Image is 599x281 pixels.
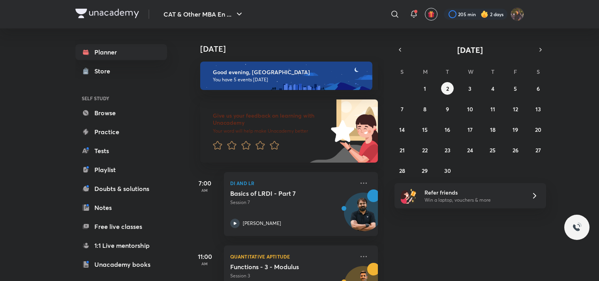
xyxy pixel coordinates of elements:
abbr: September 14, 2025 [399,126,405,133]
span: [DATE] [457,45,483,55]
button: CAT & Other MBA En ... [159,6,249,22]
abbr: September 5, 2025 [514,85,517,92]
h5: Functions - 3 - Modulus [230,263,329,271]
h6: Give us your feedback on learning with Unacademy [213,112,328,126]
img: Company Logo [75,9,139,18]
abbr: Monday [423,68,428,75]
abbr: September 21, 2025 [400,146,405,154]
p: DI and LR [230,178,354,188]
abbr: Friday [514,68,517,75]
abbr: September 22, 2025 [422,146,428,154]
abbr: September 30, 2025 [444,167,451,174]
a: Store [75,63,167,79]
button: September 19, 2025 [509,123,522,136]
abbr: September 11, 2025 [490,105,495,113]
abbr: September 7, 2025 [401,105,404,113]
img: Bhumika Varshney [511,7,524,21]
button: September 10, 2025 [464,103,476,115]
a: 1:1 Live mentorship [75,238,167,253]
button: September 27, 2025 [532,144,545,156]
button: September 25, 2025 [486,144,499,156]
abbr: September 8, 2025 [423,105,426,113]
abbr: Thursday [491,68,494,75]
div: Store [94,66,115,76]
button: September 2, 2025 [441,82,454,95]
a: Tests [75,143,167,159]
a: Playlist [75,162,167,178]
abbr: September 2, 2025 [446,85,449,92]
button: September 6, 2025 [532,82,545,95]
p: Your word will help make Unacademy better [213,128,328,134]
abbr: September 26, 2025 [513,146,518,154]
button: September 18, 2025 [486,123,499,136]
abbr: September 4, 2025 [491,85,494,92]
abbr: Sunday [400,68,404,75]
a: Browse [75,105,167,121]
p: Session 3 [230,272,354,279]
button: September 11, 2025 [486,103,499,115]
abbr: September 1, 2025 [424,85,426,92]
img: Avatar [344,197,382,235]
p: Quantitative Aptitude [230,252,354,261]
button: September 29, 2025 [419,164,431,177]
a: Company Logo [75,9,139,20]
img: feedback_image [304,99,378,163]
abbr: September 15, 2025 [422,126,428,133]
h5: Basics of LRDI - Part 7 [230,189,329,197]
button: September 28, 2025 [396,164,408,177]
abbr: September 29, 2025 [422,167,428,174]
button: September 15, 2025 [419,123,431,136]
button: [DATE] [406,44,535,55]
a: Doubts & solutions [75,181,167,197]
p: [PERSON_NAME] [243,220,281,227]
button: avatar [425,8,438,21]
h6: SELF STUDY [75,92,167,105]
a: Free live classes [75,219,167,234]
p: Session 7 [230,199,354,206]
a: Unacademy books [75,257,167,272]
abbr: September 20, 2025 [535,126,541,133]
p: Win a laptop, vouchers & more [424,197,522,204]
button: September 5, 2025 [509,82,522,95]
abbr: September 10, 2025 [467,105,473,113]
abbr: September 16, 2025 [445,126,450,133]
img: streak [481,10,488,18]
button: September 9, 2025 [441,103,454,115]
button: September 12, 2025 [509,103,522,115]
abbr: September 9, 2025 [446,105,449,113]
img: ttu [572,223,582,232]
abbr: September 12, 2025 [513,105,518,113]
button: September 8, 2025 [419,103,431,115]
img: avatar [428,11,435,18]
button: September 23, 2025 [441,144,454,156]
button: September 7, 2025 [396,103,408,115]
abbr: September 18, 2025 [490,126,496,133]
img: evening [200,62,372,90]
a: Notes [75,200,167,215]
abbr: Wednesday [468,68,473,75]
button: September 4, 2025 [486,82,499,95]
abbr: September 17, 2025 [468,126,473,133]
button: September 3, 2025 [464,82,476,95]
abbr: September 23, 2025 [445,146,451,154]
abbr: September 3, 2025 [468,85,471,92]
a: Practice [75,124,167,140]
h5: 7:00 [189,178,221,188]
abbr: September 13, 2025 [535,105,541,113]
button: September 30, 2025 [441,164,454,177]
abbr: Saturday [537,68,540,75]
button: September 20, 2025 [532,123,545,136]
button: September 17, 2025 [464,123,476,136]
button: September 26, 2025 [509,144,522,156]
abbr: September 24, 2025 [467,146,473,154]
abbr: September 28, 2025 [399,167,405,174]
abbr: Tuesday [446,68,449,75]
button: September 24, 2025 [464,144,476,156]
button: September 13, 2025 [532,103,545,115]
abbr: September 19, 2025 [513,126,518,133]
p: AM [189,261,221,266]
h4: [DATE] [200,44,386,54]
button: September 1, 2025 [419,82,431,95]
h6: Good evening, [GEOGRAPHIC_DATA] [213,69,365,76]
h6: Refer friends [424,188,522,197]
